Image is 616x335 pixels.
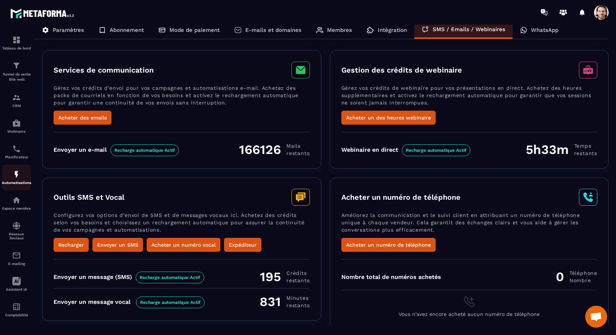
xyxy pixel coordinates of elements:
[341,273,441,280] div: Nombre total de numéros achetés
[2,46,31,50] p: Tableau de bord
[34,14,609,328] div: >
[2,232,31,240] p: Réseaux Sociaux
[136,272,204,283] span: Recharge automatique Actif
[54,146,179,153] div: Envoyer un e-mail
[2,139,31,165] a: schedulerschedulerPlanificateur
[585,306,607,328] div: Ouvrir le chat
[341,146,470,153] div: Webinaire en direct
[224,238,261,252] button: Expéditeur
[54,66,154,74] h3: Services de communication
[2,72,31,82] p: Tunnel de vente Site web
[341,111,436,125] button: Acheter un des heures webinaire
[341,84,598,111] p: Gérez vos crédits de webinaire pour vos présentations en direct. Achetez des heures supplémentair...
[92,238,143,252] button: Envoyer un SMS
[2,297,31,323] a: accountantaccountantComptabilité
[54,298,205,305] div: Envoyer un message vocal
[574,142,597,150] span: Temps
[574,150,597,157] span: restants
[2,216,31,246] a: social-networksocial-networkRéseaux Sociaux
[53,27,84,33] p: Paramètres
[147,238,220,252] button: Acheter un numéro vocal
[54,211,310,238] p: Configurez vos options d’envoi de SMS et de messages vocaux ici. Achetez des crédits selon vos be...
[399,311,540,317] span: Vous n'avez encore acheté aucun numéro de téléphone
[2,104,31,108] p: CRM
[245,27,301,33] p: E-mails et domaines
[12,170,21,179] img: automations
[239,142,309,157] div: 166126
[260,294,309,309] div: 831
[2,129,31,133] p: Webinaire
[556,269,597,284] div: 0
[12,36,21,44] img: formation
[12,221,21,230] img: social-network
[526,142,597,157] div: 5h33m
[2,287,31,291] p: Assistant IA
[54,273,204,280] div: Envoyer un message (SMS)
[2,246,31,271] a: emailemailE-mailing
[136,297,205,308] span: Recharge automatique Actif
[54,238,89,252] button: Recharger
[54,111,111,125] button: Acheter des emails
[2,262,31,266] p: E-mailing
[327,27,352,33] p: Membres
[531,27,558,33] p: WhatsApp
[12,196,21,205] img: automations
[286,142,309,150] span: Mails
[2,190,31,216] a: automationsautomationsEspace membre
[569,269,597,277] span: Téléphone
[260,269,309,284] div: 195
[12,93,21,102] img: formation
[12,61,21,70] img: formation
[402,144,470,156] span: Recharge automatique Actif
[2,88,31,113] a: formationformationCRM
[286,277,309,284] span: restants
[286,294,309,302] span: minutes
[2,165,31,190] a: automationsautomationsAutomatisations
[341,193,461,202] h3: Acheter un numéro de téléphone
[169,27,220,33] p: Mode de paiement
[2,271,31,297] a: Assistant IA
[341,211,598,238] p: Améliorez la communication et le suivi client en attribuant un numéro de téléphone unique à chaqu...
[2,206,31,210] p: Espace membre
[286,150,309,157] span: restants
[54,193,124,202] h3: Outils SMS et Vocal
[2,181,31,185] p: Automatisations
[286,269,309,277] span: Crédits
[2,113,31,139] a: automationsautomationsWebinaire
[54,84,310,111] p: Gérez vos crédits d’envoi pour vos campagnes et automatisations e-mail. Achetez des packs de cour...
[2,313,31,317] p: Comptabilité
[569,277,597,284] span: Nombre
[341,238,436,252] button: Acheter un numéro de téléphone
[12,251,21,260] img: email
[10,7,76,20] img: logo
[378,27,407,33] p: Intégration
[110,144,179,156] span: Recharge automatique Actif
[2,56,31,88] a: formationformationTunnel de vente Site web
[12,144,21,153] img: scheduler
[341,66,462,74] h3: Gestion des crédits de webinaire
[2,155,31,159] p: Planificateur
[433,26,505,33] p: SMS / Emails / Webinaires
[12,302,21,311] img: accountant
[12,119,21,128] img: automations
[286,302,309,309] span: restants
[2,30,31,56] a: formationformationTableau de bord
[110,27,144,33] p: Abonnement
